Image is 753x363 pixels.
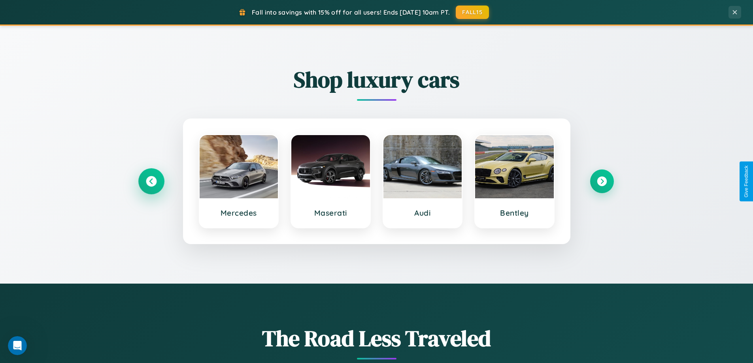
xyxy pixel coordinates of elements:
button: FALL15 [456,6,489,19]
iframe: Intercom live chat [8,336,27,355]
span: Fall into savings with 15% off for all users! Ends [DATE] 10am PT. [252,8,450,16]
div: Give Feedback [744,166,749,197]
h2: Shop luxury cars [140,64,614,95]
h3: Maserati [299,208,362,218]
h3: Audi [391,208,454,218]
h1: The Road Less Traveled [140,323,614,354]
h3: Bentley [483,208,546,218]
h3: Mercedes [208,208,270,218]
